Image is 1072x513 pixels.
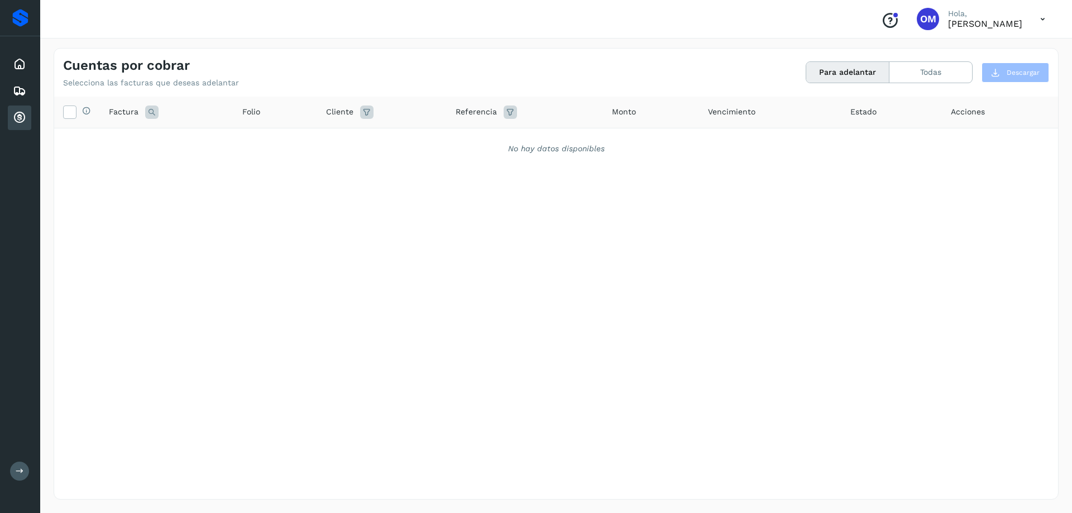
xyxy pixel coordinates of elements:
[456,106,497,118] span: Referencia
[63,57,190,74] h4: Cuentas por cobrar
[850,106,877,118] span: Estado
[612,106,636,118] span: Monto
[109,106,138,118] span: Factura
[889,62,972,83] button: Todas
[8,52,31,76] div: Inicio
[8,106,31,130] div: Cuentas por cobrar
[326,106,353,118] span: Cliente
[8,79,31,103] div: Embarques
[242,106,260,118] span: Folio
[708,106,755,118] span: Vencimiento
[951,106,985,118] span: Acciones
[948,18,1022,29] p: OZIEL MATA MURO
[69,143,1044,155] div: No hay datos disponibles
[948,9,1022,18] p: Hola,
[63,78,239,88] p: Selecciona las facturas que deseas adelantar
[806,62,889,83] button: Para adelantar
[1007,68,1040,78] span: Descargar
[982,63,1049,83] button: Descargar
